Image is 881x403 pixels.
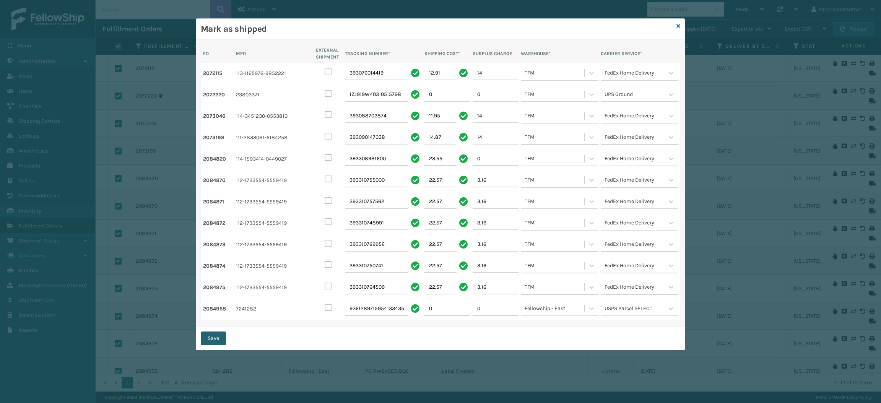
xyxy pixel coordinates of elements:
h3: Mark as shipped [201,23,673,35]
div: TFM [525,175,585,185]
div: TFM [525,218,585,227]
div: FO [203,50,234,57]
div: TRACKING NUMBER [345,50,423,57]
div: TFM [525,197,585,206]
span: 111-2833081-5184258 [236,133,314,142]
span: 2073198 [203,133,234,142]
span: 112-1733554-5559419 [236,219,314,228]
div: FedEx Home Delivery [605,175,665,185]
div: UPS Ground [605,90,665,99]
div: TFM [525,240,585,249]
div: TFM [525,133,585,142]
span: 2084874 [203,262,234,271]
span: 114-1593414-0449027 [236,154,314,164]
div: TFM [525,68,585,78]
span: 114-3451230-0553810 [236,112,314,121]
span: 112-1733554-5559419 [236,262,314,271]
span: 2073046 [203,112,234,121]
span: 2084873 [203,240,234,249]
span: 2084875 [203,283,234,292]
span: 112-1733554-5559419 [236,197,314,206]
span: 112-1733554-5559419 [236,176,314,185]
span: 112-1733554-5559419 [236,240,314,249]
div: FedEx Home Delivery [605,111,665,120]
button: Save [201,331,226,345]
div: TFM [525,154,585,163]
div: CARRIER SERVICE [601,50,678,57]
span: 2084820 [203,154,234,164]
div: FedEx Home Delivery [605,218,665,227]
div: TFM [525,111,585,120]
span: 113-1165976-9852221 [236,69,314,78]
div: FedEx Home Delivery [605,154,665,163]
div: FedEx Home Delivery [605,240,665,249]
span: 2084958 [203,304,234,314]
div: FedEx Home Delivery [605,68,665,78]
span: 2084870 [203,176,234,185]
div: WAREHOUSE [521,50,598,57]
div: TFM [525,261,585,270]
div: EXTERNAL SHIPMENT [316,47,343,60]
div: FedEx Home Delivery [605,197,665,206]
span: 112-1733554-5559419 [236,283,314,292]
div: FedEx Home Delivery [605,283,665,292]
span: 7241282 [236,304,314,314]
div: MPO [236,50,314,57]
div: Fellowship - East [525,304,585,313]
div: SHIPPING COST [424,50,470,57]
div: FedEx Home Delivery [605,133,665,142]
div: FedEx Home Delivery [605,261,665,270]
div: SURPLUS CHARGE [473,50,519,57]
span: 2072115 [203,69,234,78]
div: TFM [525,90,585,99]
span: 23803371 [236,90,314,99]
span: 2072220 [203,90,234,99]
span: 2084871 [203,197,234,206]
div: TFM [525,283,585,292]
div: USPS Parcel SELECT [605,304,665,313]
span: 2084872 [203,219,234,228]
